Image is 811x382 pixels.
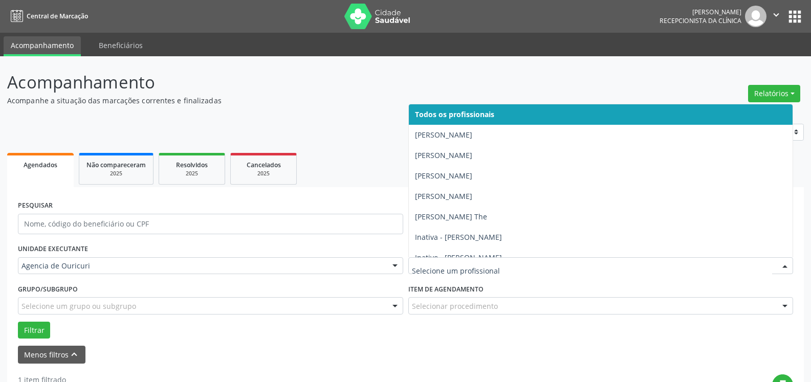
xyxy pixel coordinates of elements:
span: [PERSON_NAME] [415,171,472,181]
span: Selecionar procedimento [412,301,498,311]
div: [PERSON_NAME] [660,8,741,16]
i: keyboard_arrow_up [69,349,80,360]
button:  [766,6,786,27]
button: Filtrar [18,322,50,339]
label: PESQUISAR [18,198,53,214]
span: [PERSON_NAME] The [415,212,487,221]
span: Inativo - [PERSON_NAME] [415,253,502,262]
span: Não compareceram [86,161,146,169]
span: Todos os profissionais [415,109,494,119]
button: Menos filtroskeyboard_arrow_up [18,346,85,364]
div: 2025 [238,170,289,177]
label: UNIDADE EXECUTANTE [18,241,88,257]
i:  [771,9,782,20]
span: Recepcionista da clínica [660,16,741,25]
img: img [745,6,766,27]
span: [PERSON_NAME] [415,130,472,140]
span: Resolvidos [176,161,208,169]
input: Selecione um profissional [412,261,773,281]
span: [PERSON_NAME] [415,150,472,160]
button: apps [786,8,804,26]
label: Item de agendamento [408,281,484,297]
p: Acompanhe a situação das marcações correntes e finalizadas [7,95,565,106]
span: Selecione um grupo ou subgrupo [21,301,136,311]
a: Beneficiários [92,36,150,54]
span: Cancelados [247,161,281,169]
span: Central de Marcação [27,12,88,20]
span: Agendados [24,161,57,169]
button: Relatórios [748,85,800,102]
div: 2025 [86,170,146,177]
span: Agencia de Ouricuri [21,261,382,271]
a: Acompanhamento [4,36,81,56]
input: Nome, código do beneficiário ou CPF [18,214,403,234]
a: Central de Marcação [7,8,88,25]
p: Acompanhamento [7,70,565,95]
label: Grupo/Subgrupo [18,281,78,297]
div: 2025 [166,170,217,177]
span: Inativa - [PERSON_NAME] [415,232,502,242]
span: [PERSON_NAME] [415,191,472,201]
